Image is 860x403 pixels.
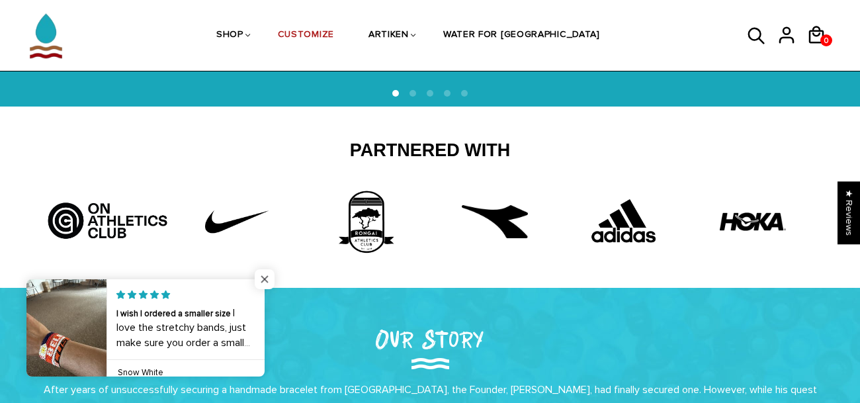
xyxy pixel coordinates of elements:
img: Our Story [411,358,449,369]
a: ARTIKEN [368,1,409,71]
img: HOKA-logo.webp [720,189,786,255]
h2: Partnered With [53,140,807,162]
a: 0 [820,34,832,46]
span: Close popup widget [255,269,275,289]
a: WATER FOR [GEOGRAPHIC_DATA] [443,1,600,71]
a: SHOP [216,1,243,71]
a: CUSTOMIZE [278,1,334,71]
img: Artboard_5_bcd5fb9d-526a-4748-82a7-e4a7ed1c43f8.jpg [43,189,172,242]
h2: Our Story [152,321,708,356]
img: Untitled-1_42f22808-10d6-43b8-a0fd-fffce8cf9462.png [187,189,286,255]
img: Adidas.png [574,189,673,255]
div: Click to open Judge.me floating reviews tab [838,181,860,244]
span: 0 [820,32,832,49]
img: 3rd_partner.png [316,189,415,255]
img: free-diadora-logo-icon-download-in-svg-png-gif-file-formats--brand-fashion-pack-logos-icons-28542... [462,189,528,255]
